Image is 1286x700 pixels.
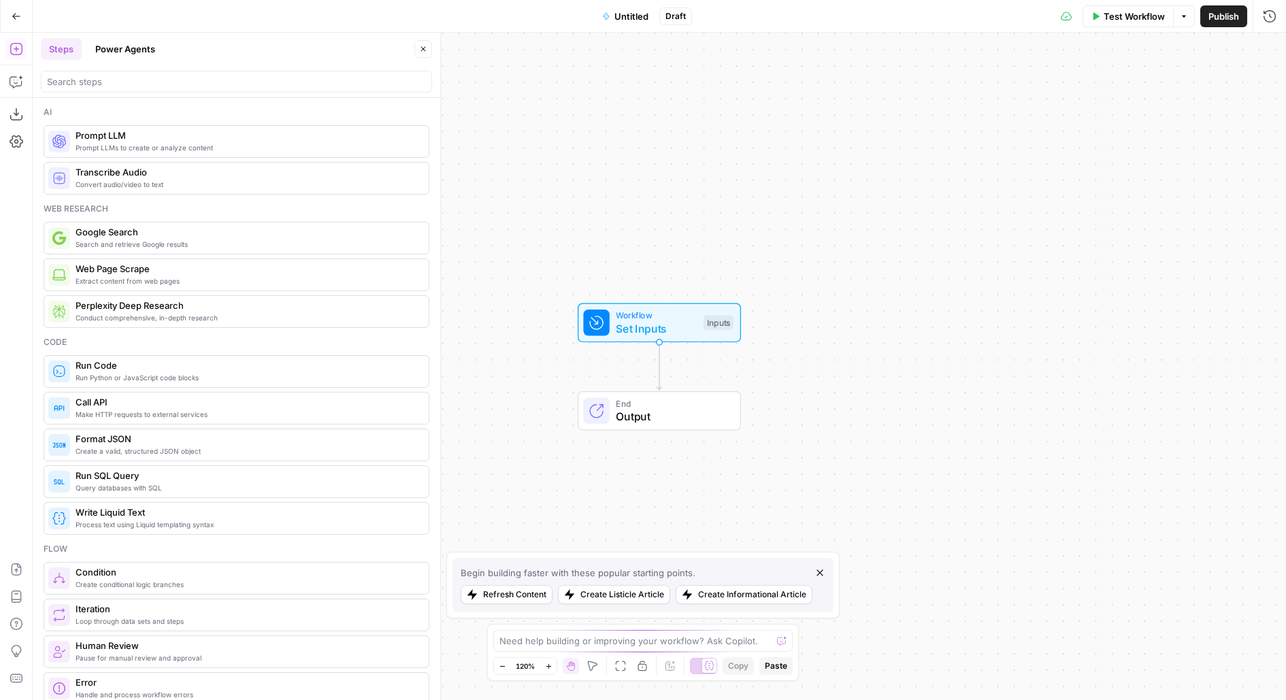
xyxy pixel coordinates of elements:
[76,639,418,652] span: Human Review
[44,336,429,348] div: Code
[76,312,418,323] span: Conduct comprehensive, in-depth research
[44,543,429,555] div: Flow
[76,565,418,579] span: Condition
[765,660,787,672] span: Paste
[76,239,418,250] span: Search and retrieve Google results
[76,299,418,312] span: Perplexity Deep Research
[76,676,418,689] span: Error
[76,142,418,153] span: Prompt LLMs to create or analyze content
[594,5,657,27] button: Untitled
[614,10,648,23] span: Untitled
[76,689,418,700] span: Handle and process workflow errors
[76,165,418,179] span: Transcribe Audio
[47,75,426,88] input: Search steps
[759,657,793,675] button: Paste
[76,579,418,590] span: Create conditional logic branches
[728,660,748,672] span: Copy
[41,38,82,60] button: Steps
[44,106,429,118] div: Ai
[533,303,786,343] div: WorkflowSet InputsInputs
[76,482,418,493] span: Query databases with SQL
[76,616,418,627] span: Loop through data sets and steps
[461,566,695,580] div: Begin building faster with these popular starting points.
[616,397,727,410] span: End
[76,446,418,456] span: Create a valid, structured JSON object
[657,341,661,390] g: Edge from start to end
[1083,5,1173,27] button: Test Workflow
[76,179,418,190] span: Convert audio/video to text
[580,588,664,601] div: Create Listicle Article
[533,391,786,431] div: EndOutput
[76,519,418,530] span: Process text using Liquid templating syntax
[76,262,418,276] span: Web Page Scrape
[76,395,418,409] span: Call API
[76,225,418,239] span: Google Search
[616,309,697,322] span: Workflow
[76,359,418,372] span: Run Code
[1208,10,1239,23] span: Publish
[76,432,418,446] span: Format JSON
[76,129,418,142] span: Prompt LLM
[698,588,806,601] div: Create Informational Article
[1104,10,1165,23] span: Test Workflow
[1200,5,1247,27] button: Publish
[76,469,418,482] span: Run SQL Query
[76,409,418,420] span: Make HTTP requests to external services
[76,372,418,383] span: Run Python or JavaScript code blocks
[516,661,535,671] span: 120%
[87,38,163,60] button: Power Agents
[76,602,418,616] span: Iteration
[704,316,733,331] div: Inputs
[76,652,418,663] span: Pause for manual review and approval
[483,588,546,601] div: Refresh Content
[723,657,754,675] button: Copy
[76,276,418,286] span: Extract content from web pages
[76,505,418,519] span: Write Liquid Text
[44,203,429,215] div: Web research
[665,10,686,22] span: Draft
[616,320,697,337] span: Set Inputs
[616,408,727,424] span: Output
